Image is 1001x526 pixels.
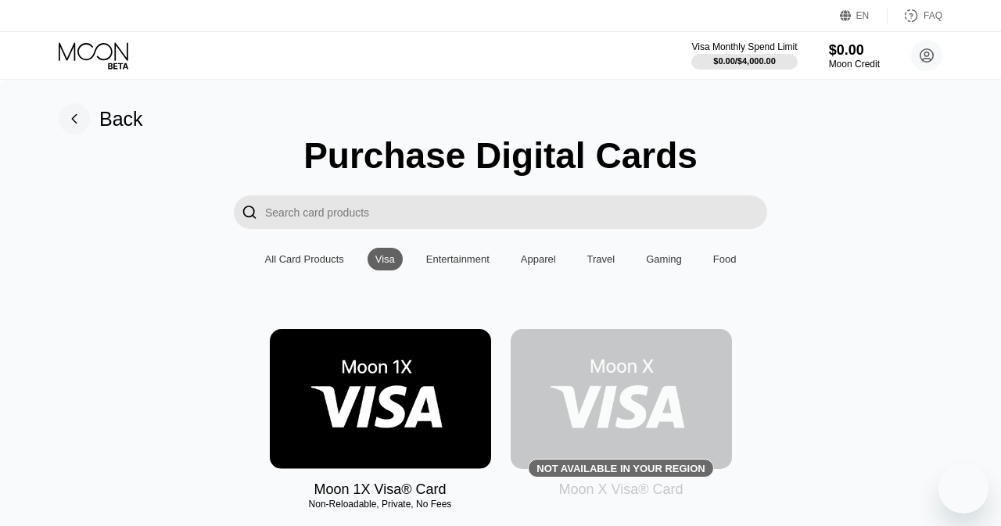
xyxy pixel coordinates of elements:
input: Search card products [265,195,767,229]
div:  [234,195,265,229]
div: $0.00 / $4,000.00 [713,56,776,66]
div: Entertainment [426,253,490,265]
div: Not available in your region [511,329,732,469]
div: Moon 1X Visa® Card [314,481,446,498]
div: Back [59,103,143,134]
div: Non-Reloadable, Private, No Fees [270,499,491,510]
div: Not available in your region [536,463,705,474]
div: Moon X Visa® Card [558,481,683,498]
div: Moon Credit [829,59,880,70]
div: $0.00Moon Credit [829,42,880,70]
div:  [242,203,257,221]
div: Visa Monthly Spend Limit [691,41,797,52]
div: FAQ [888,8,942,23]
div: Apparel [513,248,564,270]
div: FAQ [924,10,942,21]
iframe: Button to launch messaging window [938,463,988,513]
div: All Card Products [265,253,344,265]
div: Back [99,108,143,131]
div: Food [705,248,744,270]
div: Gaming [646,253,682,265]
div: EN [840,8,888,23]
div: Travel [587,253,615,265]
div: Visa Monthly Spend Limit$0.00/$4,000.00 [691,41,797,70]
div: Apparel [521,253,556,265]
div: All Card Products [257,248,352,270]
div: EN [856,10,870,21]
div: Travel [579,248,623,270]
div: Entertainment [418,248,497,270]
div: Gaming [638,248,690,270]
div: Purchase Digital Cards [303,134,698,177]
div: Food [713,253,737,265]
div: Visa [375,253,395,265]
div: $0.00 [829,42,880,59]
div: Visa [368,248,403,270]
